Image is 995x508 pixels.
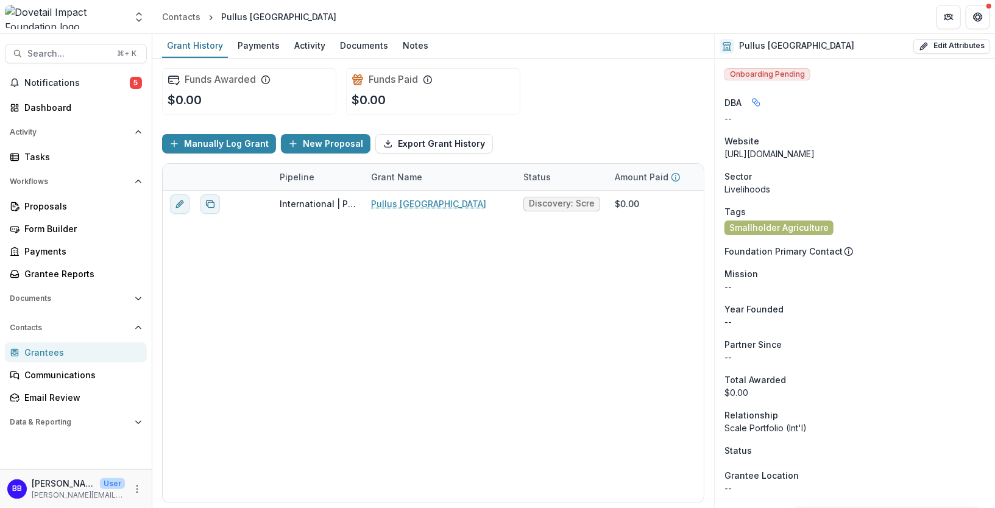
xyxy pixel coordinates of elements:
[724,409,778,422] span: Relationship
[5,241,147,261] a: Payments
[289,34,330,58] a: Activity
[398,34,433,58] a: Notes
[724,96,742,109] span: DBA
[375,134,493,153] button: Export Grant History
[724,482,985,495] p: --
[185,74,256,85] h2: Funds Awarded
[724,444,752,457] span: Status
[10,323,130,332] span: Contacts
[516,171,558,183] div: Status
[516,164,607,190] div: Status
[724,338,782,351] span: Partner Since
[724,280,985,293] p: --
[115,47,139,60] div: ⌘ + K
[607,164,699,190] div: Amount Paid
[289,37,330,54] div: Activity
[272,171,322,183] div: Pipeline
[157,8,205,26] a: Contacts
[352,91,386,109] p: $0.00
[130,482,144,496] button: More
[724,112,985,125] div: --
[724,205,746,218] span: Tags
[615,197,639,210] div: $0.00
[5,365,147,385] a: Communications
[233,37,285,54] div: Payments
[746,93,766,112] button: Linked binding
[162,134,276,153] button: Manually Log Grant
[24,78,130,88] span: Notifications
[739,41,854,51] h2: Pullus [GEOGRAPHIC_DATA]
[371,197,486,210] a: Pullus [GEOGRAPHIC_DATA]
[5,412,147,432] button: Open Data & Reporting
[168,91,202,109] p: $0.00
[724,183,985,196] p: Livelihoods
[364,171,430,183] div: Grant Name
[5,387,147,407] a: Email Review
[24,222,137,235] div: Form Builder
[24,101,137,114] div: Dashboard
[32,477,95,490] p: [PERSON_NAME]
[24,346,137,359] div: Grantees
[130,77,142,89] span: 5
[130,5,147,29] button: Open entity switcher
[966,5,990,29] button: Get Help
[100,478,125,489] p: User
[724,149,815,159] a: [URL][DOMAIN_NAME]
[24,150,137,163] div: Tasks
[724,351,985,364] p: --
[5,172,147,191] button: Open Workflows
[10,294,130,303] span: Documents
[10,177,130,186] span: Workflows
[10,418,130,426] span: Data & Reporting
[27,49,110,59] span: Search...
[157,8,341,26] nav: breadcrumb
[24,267,137,280] div: Grantee Reports
[364,164,516,190] div: Grant Name
[24,200,137,213] div: Proposals
[162,10,200,23] div: Contacts
[724,469,799,482] span: Grantee Location
[724,245,843,258] p: Foundation Primary Contact
[398,37,433,54] div: Notes
[615,171,668,183] p: Amount Paid
[24,391,137,404] div: Email Review
[280,197,356,210] div: International | Prospects Pipeline
[24,369,137,381] div: Communications
[724,422,985,434] p: Scale Portfolio (Int'l)
[5,342,147,362] a: Grantees
[699,164,790,190] div: Amount Awarded
[272,164,364,190] div: Pipeline
[10,128,130,136] span: Activity
[5,264,147,284] a: Grantee Reports
[221,10,336,23] div: Pullus [GEOGRAPHIC_DATA]
[5,219,147,239] a: Form Builder
[5,289,147,308] button: Open Documents
[5,73,147,93] button: Notifications5
[5,44,147,63] button: Search...
[32,490,125,501] p: [PERSON_NAME][EMAIL_ADDRESS][DOMAIN_NAME]
[170,194,189,214] button: edit
[529,199,595,209] span: Discovery: Screening
[335,37,393,54] div: Documents
[724,386,985,399] div: $0.00
[5,318,147,337] button: Open Contacts
[162,37,228,54] div: Grant History
[937,5,961,29] button: Partners
[233,34,285,58] a: Payments
[699,171,785,183] div: Amount Awarded
[5,5,126,29] img: Dovetail Impact Foundation logo
[724,316,985,328] p: --
[5,147,147,167] a: Tasks
[281,134,370,153] button: New Proposal
[724,267,758,280] span: Mission
[724,303,784,316] span: Year Founded
[12,485,22,493] div: Bryan Bahizi
[162,34,228,58] a: Grant History
[724,135,759,147] span: Website
[369,74,418,85] h2: Funds Paid
[729,223,829,233] span: Smallholder Agriculture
